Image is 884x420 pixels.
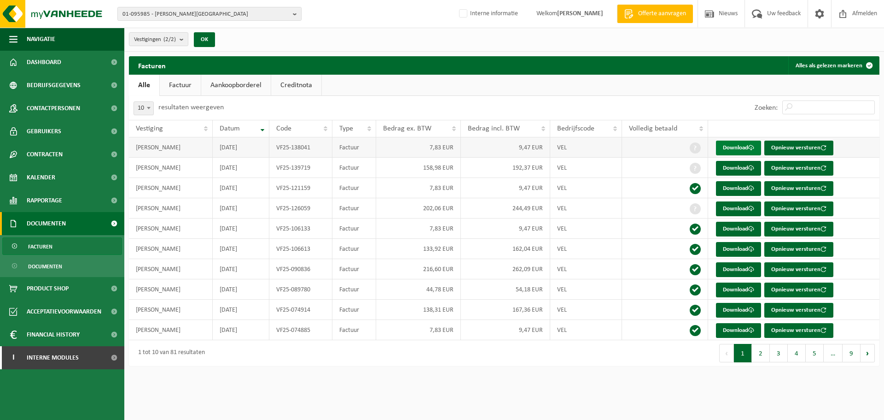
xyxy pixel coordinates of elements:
a: Offerte aanvragen [617,5,693,23]
h2: Facturen [129,56,175,74]
td: VEL [550,320,622,340]
td: 9,47 EUR [461,137,550,158]
td: Factuur [332,158,376,178]
td: 216,60 EUR [376,259,461,279]
td: 7,83 EUR [376,178,461,198]
td: VF25-090836 [269,259,332,279]
td: VEL [550,158,622,178]
td: 7,83 EUR [376,137,461,158]
button: Opnieuw versturen [764,141,833,155]
td: VEL [550,239,622,259]
td: [DATE] [213,259,270,279]
button: Next [861,344,875,362]
td: 7,83 EUR [376,320,461,340]
button: Opnieuw versturen [764,283,833,297]
td: Factuur [332,300,376,320]
td: [DATE] [213,279,270,300]
span: 01-095985 - [PERSON_NAME][GEOGRAPHIC_DATA] [122,7,289,21]
span: 10 [134,102,153,115]
a: Download [716,201,761,216]
td: [DATE] [213,198,270,219]
td: 7,83 EUR [376,219,461,239]
td: VEL [550,259,622,279]
button: 5 [806,344,824,362]
td: [PERSON_NAME] [129,198,213,219]
td: Factuur [332,239,376,259]
span: Type [339,125,353,132]
td: 158,98 EUR [376,158,461,178]
label: Interne informatie [457,7,518,21]
td: Factuur [332,279,376,300]
td: 167,36 EUR [461,300,550,320]
span: … [824,344,843,362]
td: [PERSON_NAME] [129,158,213,178]
span: 10 [134,101,154,115]
span: Financial History [27,323,80,346]
td: VEL [550,178,622,198]
span: Bedrijfsgegevens [27,74,81,97]
td: [PERSON_NAME] [129,259,213,279]
td: VEL [550,300,622,320]
strong: [PERSON_NAME] [557,10,603,17]
td: Factuur [332,259,376,279]
td: [DATE] [213,158,270,178]
button: Opnieuw versturen [764,222,833,237]
td: VF25-089780 [269,279,332,300]
span: Vestigingen [134,33,176,47]
span: Product Shop [27,277,69,300]
a: Download [716,242,761,257]
td: [PERSON_NAME] [129,320,213,340]
button: Opnieuw versturen [764,323,833,338]
td: Factuur [332,178,376,198]
span: Navigatie [27,28,55,51]
span: Contactpersonen [27,97,80,120]
button: Opnieuw versturen [764,161,833,176]
a: Download [716,303,761,318]
td: Factuur [332,137,376,158]
a: Download [716,262,761,277]
button: Vestigingen(2/2) [129,32,188,46]
button: Opnieuw versturen [764,201,833,216]
td: 192,37 EUR [461,158,550,178]
td: VEL [550,137,622,158]
td: VF25-126059 [269,198,332,219]
span: Interne modules [27,346,79,369]
td: [DATE] [213,320,270,340]
td: 44,78 EUR [376,279,461,300]
td: 9,47 EUR [461,178,550,198]
td: VF25-074914 [269,300,332,320]
a: Alle [129,75,159,96]
td: 262,09 EUR [461,259,550,279]
a: Download [716,161,761,176]
td: 244,49 EUR [461,198,550,219]
span: Datum [220,125,240,132]
span: Dashboard [27,51,61,74]
button: Alles als gelezen markeren [788,56,878,75]
span: Documenten [28,258,62,275]
td: 162,04 EUR [461,239,550,259]
div: 1 tot 10 van 81 resultaten [134,345,205,361]
span: I [9,346,17,369]
td: VF25-074885 [269,320,332,340]
span: Bedrijfscode [557,125,594,132]
td: 138,31 EUR [376,300,461,320]
span: Facturen [28,238,52,255]
a: Factuur [160,75,201,96]
td: [PERSON_NAME] [129,239,213,259]
span: Contracten [27,143,63,166]
td: VF25-138041 [269,137,332,158]
button: Previous [719,344,734,362]
button: OK [194,32,215,47]
td: 202,06 EUR [376,198,461,219]
td: VF25-139719 [269,158,332,178]
a: Creditnota [271,75,321,96]
button: Opnieuw versturen [764,303,833,318]
td: [PERSON_NAME] [129,178,213,198]
span: Kalender [27,166,55,189]
td: [PERSON_NAME] [129,300,213,320]
span: Bedrag incl. BTW [468,125,520,132]
a: Download [716,323,761,338]
td: [DATE] [213,137,270,158]
span: Code [276,125,291,132]
td: [DATE] [213,300,270,320]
